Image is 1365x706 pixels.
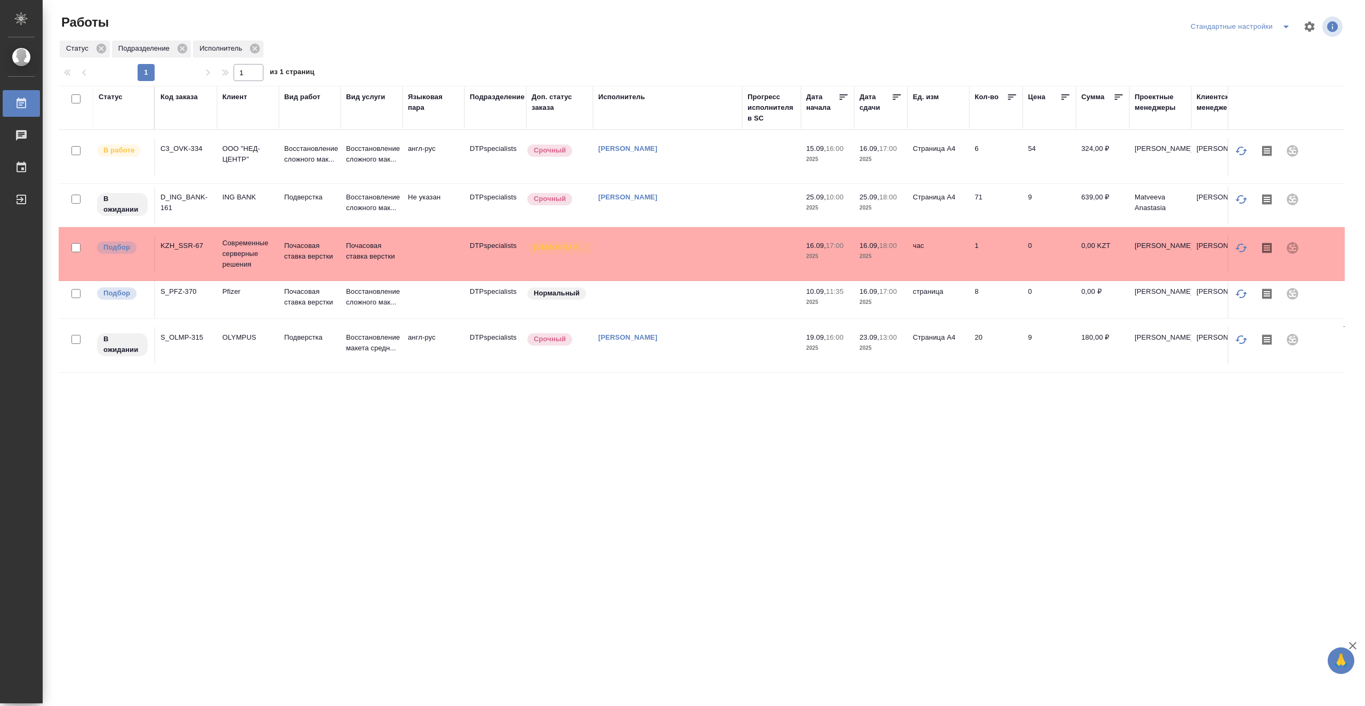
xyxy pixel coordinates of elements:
[1129,281,1191,318] td: [PERSON_NAME]
[346,332,397,354] p: Восстановление макета средн...
[860,145,879,153] p: 16.09,
[199,43,246,54] p: Исполнитель
[1023,327,1076,364] td: 9
[1023,281,1076,318] td: 0
[826,193,844,201] p: 10:00
[860,193,879,201] p: 25.09,
[1228,187,1254,212] button: Обновить
[346,192,397,213] p: Восстановление сложного мак...
[1254,138,1280,164] button: Скопировать мини-бриф
[1135,92,1186,113] div: Проектные менеджеры
[908,281,969,318] td: страница
[534,145,566,156] p: Срочный
[1023,235,1076,272] td: 0
[860,333,879,341] p: 23.09,
[1254,235,1280,261] button: Скопировать мини-бриф
[403,138,464,175] td: англ-рус
[879,333,897,341] p: 13:00
[860,251,902,262] p: 2025
[860,92,892,113] div: Дата сдачи
[908,187,969,224] td: Страница А4
[806,343,849,354] p: 2025
[806,193,826,201] p: 25.09,
[346,240,397,262] p: Почасовая ставка верстки
[1191,187,1253,224] td: [PERSON_NAME]
[598,92,645,102] div: Исполнитель
[806,287,826,295] p: 10.09,
[879,193,897,201] p: 18:00
[1191,327,1253,364] td: [PERSON_NAME]
[975,92,999,102] div: Кол-во
[913,92,939,102] div: Ед. изм
[1322,17,1345,37] span: Посмотреть информацию
[222,238,274,270] p: Современные серверные решения
[103,288,130,299] p: Подбор
[464,281,526,318] td: DTPspecialists
[99,92,123,102] div: Статус
[66,43,92,54] p: Статус
[534,194,566,204] p: Срочный
[1129,327,1191,364] td: [PERSON_NAME]
[534,334,566,344] p: Срочный
[103,242,130,253] p: Подбор
[103,334,141,355] p: В ожидании
[1228,138,1254,164] button: Обновить
[1191,138,1253,175] td: [PERSON_NAME]
[222,192,274,203] p: ING BANK
[1197,92,1248,113] div: Клиентские менеджеры
[160,192,212,213] div: D_ING_BANK-161
[860,154,902,165] p: 2025
[806,242,826,250] p: 16.09,
[806,154,849,165] p: 2025
[1280,138,1305,164] div: Проект не привязан
[1023,138,1076,175] td: 54
[1023,187,1076,224] td: 9
[1129,235,1191,272] td: [PERSON_NAME]
[1076,327,1129,364] td: 180,00 ₽
[826,242,844,250] p: 17:00
[222,332,274,343] p: OLYMPUS
[1254,327,1280,352] button: Скопировать мини-бриф
[1297,14,1322,39] span: Настроить таблицу
[969,138,1023,175] td: 6
[403,327,464,364] td: англ-рус
[1191,235,1253,272] td: [PERSON_NAME]
[879,145,897,153] p: 17:00
[826,145,844,153] p: 16:00
[1280,187,1305,212] div: Проект не привязан
[598,193,657,201] a: [PERSON_NAME]
[598,333,657,341] a: [PERSON_NAME]
[1076,138,1129,175] td: 324,00 ₽
[1254,281,1280,307] button: Скопировать мини-бриф
[1129,187,1191,224] td: Matveeva Anastasia
[908,138,969,175] td: Страница А4
[1228,327,1254,352] button: Обновить
[1129,138,1191,175] td: [PERSON_NAME]
[193,41,263,58] div: Исполнитель
[860,242,879,250] p: 16.09,
[1280,281,1305,307] div: Проект не привязан
[1228,235,1254,261] button: Обновить
[403,187,464,224] td: Не указан
[222,286,274,297] p: Pfizer
[1076,281,1129,318] td: 0,00 ₽
[532,92,588,113] div: Доп. статус заказа
[346,286,397,308] p: Восстановление сложного мак...
[879,242,897,250] p: 18:00
[1228,281,1254,307] button: Обновить
[879,287,897,295] p: 17:00
[534,288,580,299] p: Нормальный
[969,187,1023,224] td: 71
[806,333,826,341] p: 19.09,
[284,332,335,343] p: Подверстка
[969,281,1023,318] td: 8
[112,41,191,58] div: Подразделение
[860,287,879,295] p: 16.09,
[160,240,212,251] div: KZH_SSR-67
[284,240,335,262] p: Почасовая ставка верстки
[1280,327,1305,352] div: Проект не привязан
[160,332,212,343] div: S_OLMP-315
[806,297,849,308] p: 2025
[860,343,902,354] p: 2025
[826,333,844,341] p: 16:00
